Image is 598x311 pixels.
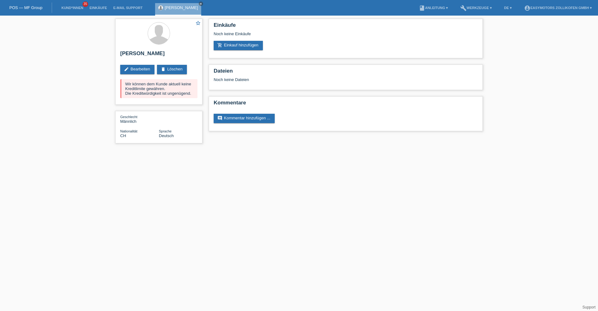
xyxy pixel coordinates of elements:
[195,20,201,26] i: star_border
[214,41,263,50] a: add_shopping_cartEinkauf hinzufügen
[419,5,425,11] i: book
[214,68,478,77] h2: Dateien
[161,67,166,72] i: delete
[195,20,201,27] a: star_border
[165,5,198,10] a: [PERSON_NAME]
[83,2,88,7] span: 35
[582,305,596,309] a: Support
[58,6,86,10] a: Kund*innen
[157,65,187,74] a: deleteLöschen
[416,6,451,10] a: bookAnleitung ▾
[214,77,404,82] div: Noch keine Dateien
[159,133,174,138] span: Deutsch
[199,2,203,6] a: close
[120,65,154,74] a: editBearbeiten
[86,6,110,10] a: Einkäufe
[9,5,42,10] a: POS — MF Group
[120,114,159,124] div: Männlich
[120,115,137,119] span: Geschlecht
[460,5,467,11] i: build
[159,129,172,133] span: Sprache
[214,31,478,41] div: Noch keine Einkäufe
[214,114,275,123] a: commentKommentar hinzufügen ...
[217,116,222,121] i: comment
[521,6,595,10] a: account_circleEasymotors Zollikofen GmbH ▾
[214,100,478,109] h2: Kommentare
[110,6,146,10] a: E-Mail Support
[217,43,222,48] i: add_shopping_cart
[120,50,197,60] h2: [PERSON_NAME]
[120,79,197,98] div: Wir können dem Kunde aktuell keine Kreditlimite gewähren. Die Kreditwürdigkeit ist ungenügend.
[199,2,202,5] i: close
[214,22,478,31] h2: Einkäufe
[524,5,530,11] i: account_circle
[120,133,126,138] span: Schweiz
[124,67,129,72] i: edit
[457,6,495,10] a: buildWerkzeuge ▾
[501,6,515,10] a: DE ▾
[120,129,137,133] span: Nationalität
